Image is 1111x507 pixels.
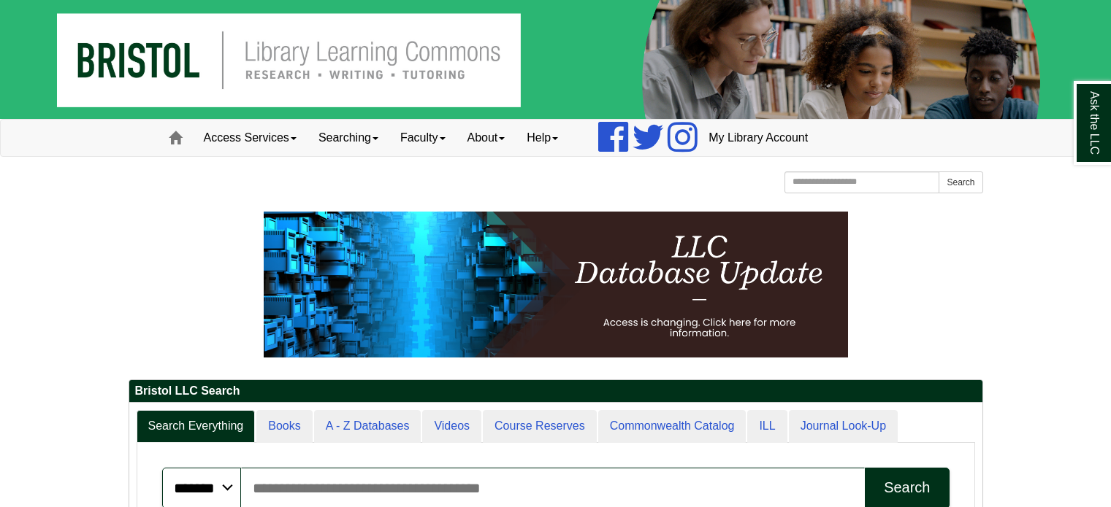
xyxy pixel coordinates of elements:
[137,410,256,443] a: Search Everything
[698,120,819,156] a: My Library Account
[256,410,312,443] a: Books
[516,120,569,156] a: Help
[264,212,848,357] img: HTML tutorial
[129,380,982,403] h2: Bristol LLC Search
[939,171,982,193] button: Search
[314,410,421,443] a: A - Z Databases
[789,410,898,443] a: Journal Look-Up
[389,120,457,156] a: Faculty
[457,120,516,156] a: About
[308,120,389,156] a: Searching
[747,410,787,443] a: ILL
[483,410,597,443] a: Course Reserves
[884,479,930,496] div: Search
[422,410,481,443] a: Videos
[598,410,747,443] a: Commonwealth Catalog
[193,120,308,156] a: Access Services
